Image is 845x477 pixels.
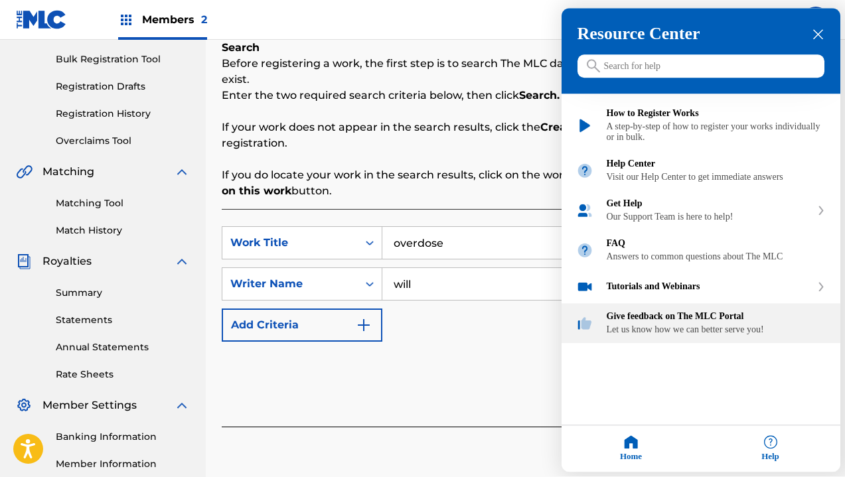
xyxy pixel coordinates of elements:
[562,94,840,344] div: Resource center home modules
[562,426,701,472] div: Home
[607,159,826,170] div: Help Center
[607,325,826,336] div: Let us know how we can better serve you!
[562,304,840,344] div: Give feedback on The MLC Portal
[812,29,824,41] div: close resource center
[576,242,593,259] img: module icon
[576,315,593,332] img: module icon
[607,109,826,119] div: How to Register Works
[576,202,593,220] img: module icon
[576,279,593,296] img: module icon
[607,282,811,293] div: Tutorials and Webinars
[562,151,840,191] div: Help Center
[817,283,825,292] svg: expand
[607,212,811,223] div: Our Support Team is here to help!
[562,101,840,151] div: How to Register Works
[817,206,825,216] svg: expand
[562,94,840,344] div: entering resource center home
[576,117,593,135] img: module icon
[587,60,600,73] svg: icon
[607,239,826,249] div: FAQ
[577,25,824,44] h3: Resource Center
[607,172,826,183] div: Visit our Help Center to get immediate answers
[607,199,811,210] div: Get Help
[562,191,840,231] div: Get Help
[607,122,826,143] div: A step-by-step of how to register your works individually or in bulk.
[576,163,593,180] img: module icon
[562,231,840,271] div: FAQ
[562,271,840,304] div: Tutorials and Webinars
[577,55,824,78] input: Search for help
[607,252,826,263] div: Answers to common questions about The MLC
[607,312,826,322] div: Give feedback on The MLC Portal
[701,426,840,472] div: Help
